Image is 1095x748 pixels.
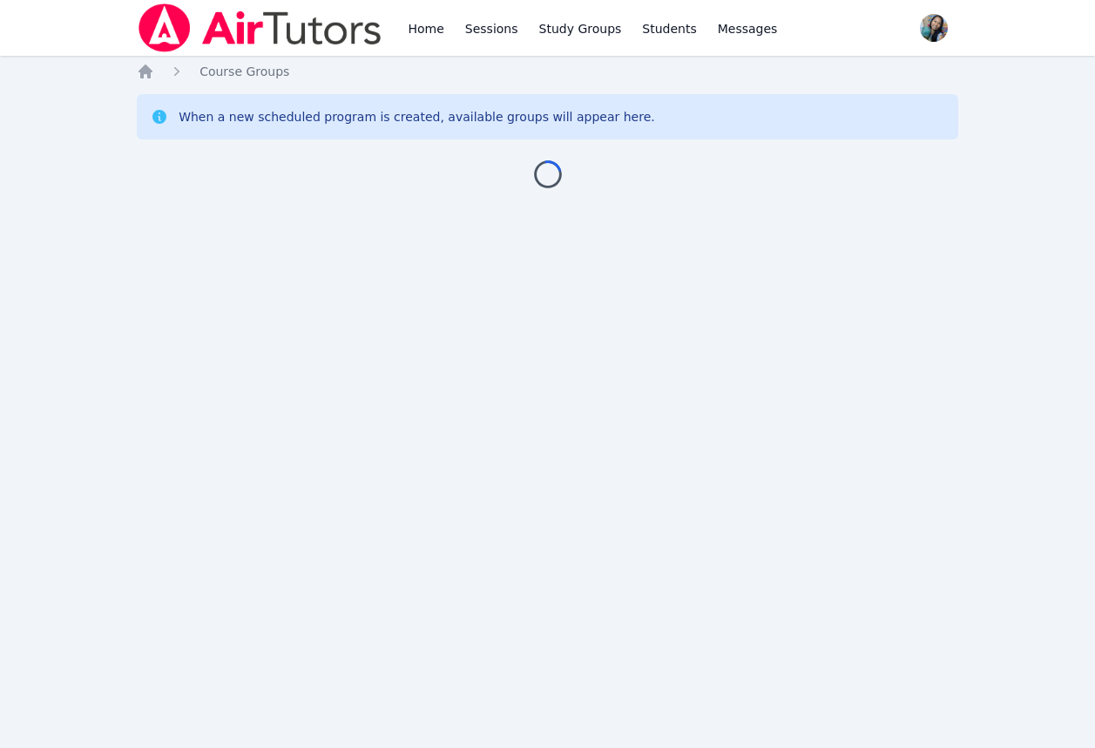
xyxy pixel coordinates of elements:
div: When a new scheduled program is created, available groups will appear here. [179,108,655,126]
span: Course Groups [199,65,289,78]
nav: Breadcrumb [137,63,958,80]
img: Air Tutors [137,3,383,52]
span: Messages [718,20,778,37]
a: Course Groups [199,63,289,80]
